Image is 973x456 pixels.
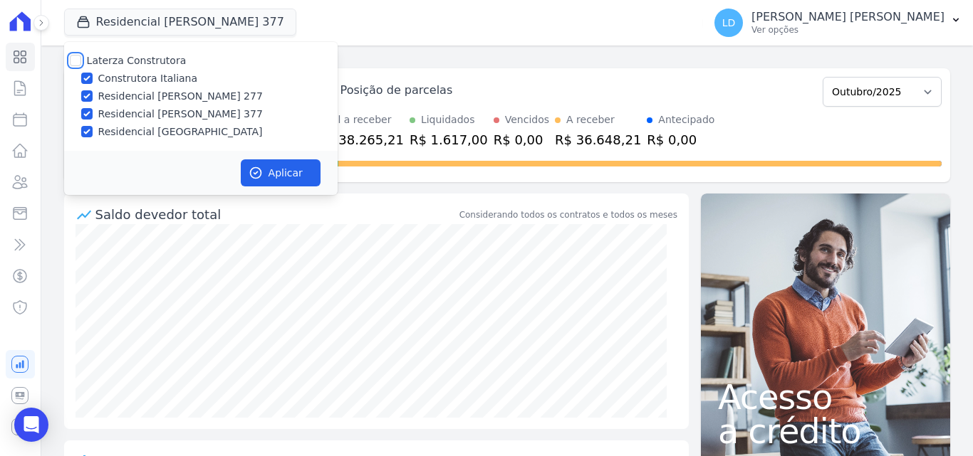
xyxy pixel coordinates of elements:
button: Aplicar [241,159,321,186]
p: [PERSON_NAME] [PERSON_NAME] [751,10,945,24]
div: Open Intercom Messenger [14,408,48,442]
div: A receber [566,112,615,127]
div: R$ 0,00 [647,130,714,149]
div: Antecipado [658,112,714,127]
label: Construtora Italiana [98,71,197,86]
label: Residencial [GEOGRAPHIC_DATA] [98,124,263,139]
button: Residencial [PERSON_NAME] 377 [64,9,296,36]
div: R$ 1.617,00 [410,130,488,149]
div: R$ 38.265,21 [318,130,404,149]
span: Acesso [718,380,933,414]
div: R$ 36.648,21 [555,130,641,149]
button: LD [PERSON_NAME] [PERSON_NAME] Ver opções [703,3,973,43]
span: LD [722,18,736,28]
div: Vencidos [505,112,549,127]
div: Considerando todos os contratos e todos os meses [459,208,677,221]
div: Posição de parcelas [340,82,453,99]
div: Saldo devedor total [95,205,457,224]
label: Laterza Construtora [87,55,187,66]
div: R$ 0,00 [494,130,549,149]
p: Ver opções [751,24,945,36]
span: a crédito [718,414,933,448]
label: Residencial [PERSON_NAME] 277 [98,89,263,104]
div: Liquidados [421,112,475,127]
label: Residencial [PERSON_NAME] 377 [98,107,263,122]
div: Total a receber [318,112,404,127]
